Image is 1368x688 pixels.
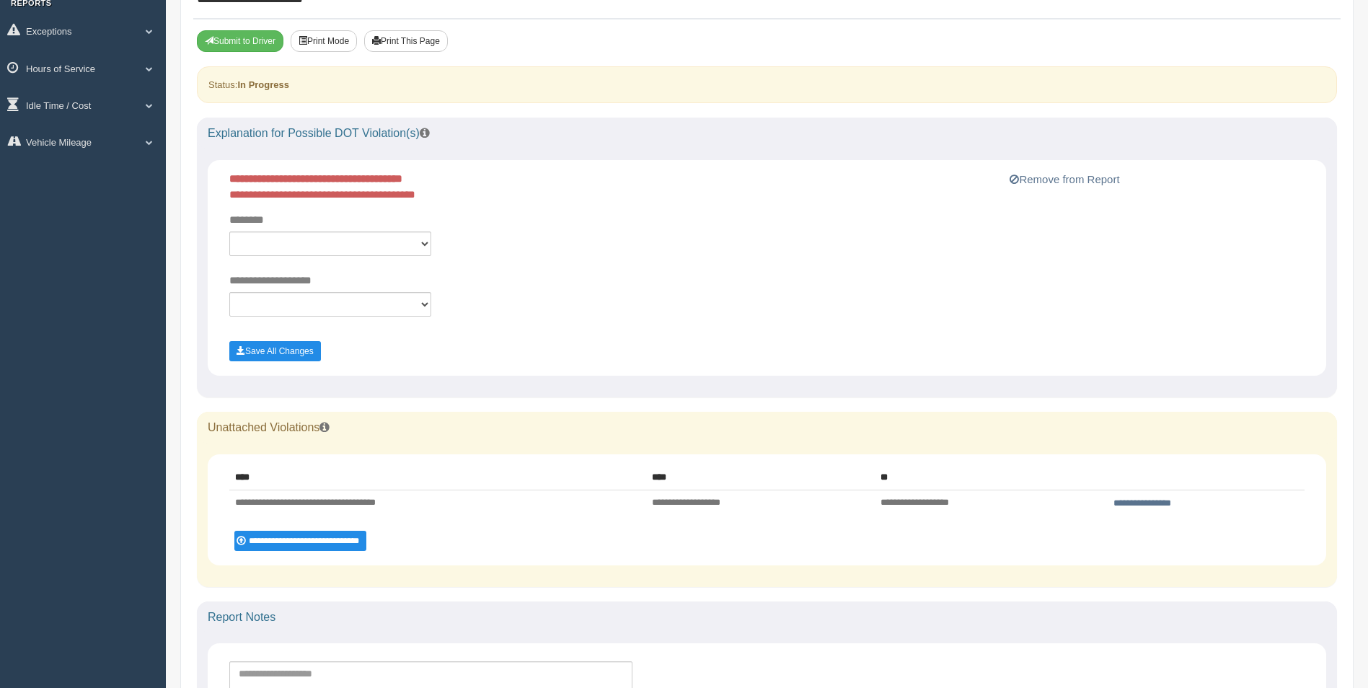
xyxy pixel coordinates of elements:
button: Save [229,341,321,361]
strong: In Progress [237,79,289,90]
button: Print Mode [291,30,357,52]
div: Explanation for Possible DOT Violation(s) [197,118,1337,149]
button: Remove from Report [1005,171,1124,188]
button: Print This Page [364,30,448,52]
div: Status: [197,66,1337,103]
button: Submit To Driver [197,30,283,52]
div: Unattached Violations [197,412,1337,444]
div: Report Notes [197,601,1337,633]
